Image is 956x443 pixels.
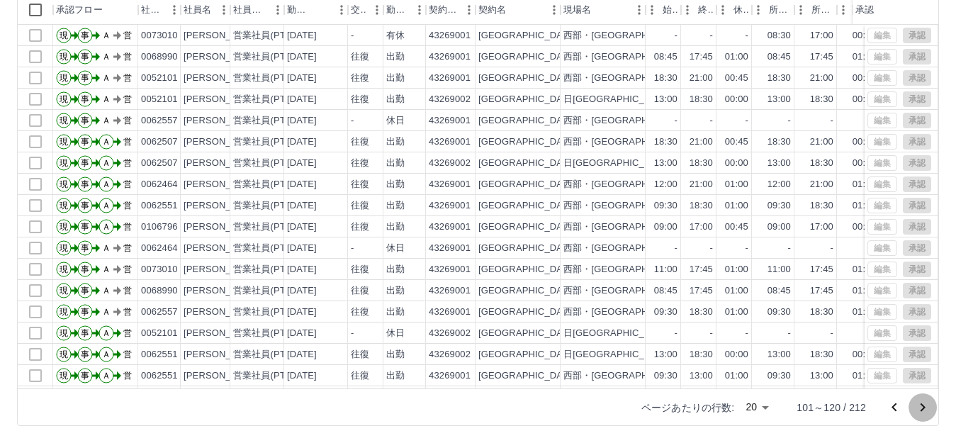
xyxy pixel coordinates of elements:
div: 12:00 [654,178,677,191]
div: 0062551 [141,199,178,213]
div: [PERSON_NAME] [184,157,261,170]
div: [GEOGRAPHIC_DATA] [478,199,576,213]
text: 営 [123,52,132,62]
text: 営 [123,286,132,296]
div: 往復 [351,135,369,149]
div: 出勤 [386,157,405,170]
div: 43269002 [429,93,471,106]
div: 21:00 [690,72,713,85]
div: - [831,242,833,255]
text: 事 [81,264,89,274]
div: 西部・[GEOGRAPHIC_DATA] [563,284,689,298]
div: - [710,29,713,43]
div: [PERSON_NAME] [184,114,261,128]
div: 00:00 [853,93,876,106]
div: 21:00 [810,135,833,149]
div: - [788,242,791,255]
div: 18:30 [690,199,713,213]
text: Ａ [102,243,111,253]
div: 09:30 [654,199,677,213]
div: 01:00 [853,50,876,64]
div: 11:00 [654,263,677,276]
div: 往復 [351,305,369,319]
div: 出勤 [386,50,405,64]
div: 13:00 [654,157,677,170]
div: 21:00 [690,178,713,191]
text: Ａ [102,179,111,189]
div: 営業社員(PT契約) [233,50,308,64]
div: 01:00 [725,178,748,191]
div: 43269002 [429,157,471,170]
text: 営 [123,222,132,232]
text: Ａ [102,52,111,62]
text: 事 [81,243,89,253]
text: 営 [123,73,132,83]
div: [PERSON_NAME] [184,284,261,298]
div: [PERSON_NAME] [184,93,261,106]
div: 出勤 [386,263,405,276]
div: [GEOGRAPHIC_DATA] [478,157,576,170]
div: 00:00 [725,157,748,170]
div: 18:30 [810,199,833,213]
div: 17:00 [810,220,833,234]
div: 01:00 [725,263,748,276]
div: 0073010 [141,263,178,276]
div: 出勤 [386,199,405,213]
div: 00:45 [853,135,876,149]
div: 00:00 [853,157,876,170]
text: 現 [60,137,68,147]
div: [PERSON_NAME] [184,199,261,213]
div: 0068990 [141,284,178,298]
div: 00:45 [725,72,748,85]
text: 営 [123,264,132,274]
text: 事 [81,137,89,147]
div: [GEOGRAPHIC_DATA] [478,178,576,191]
text: 営 [123,158,132,168]
div: 13:00 [767,157,791,170]
text: 事 [81,158,89,168]
div: 18:30 [654,72,677,85]
div: [PERSON_NAME] [184,263,261,276]
div: 18:30 [810,157,833,170]
div: 01:00 [853,199,876,213]
div: [PERSON_NAME] [184,50,261,64]
div: [DATE] [287,72,317,85]
text: 現 [60,201,68,211]
div: [DATE] [287,305,317,319]
div: 43269001 [429,305,471,319]
div: - [675,114,677,128]
div: [DATE] [287,284,317,298]
text: 現 [60,179,68,189]
text: Ａ [102,264,111,274]
div: 営業社員(PT契約) [233,93,308,106]
div: 01:00 [853,284,876,298]
div: 日[GEOGRAPHIC_DATA]内 児童クラブ [563,157,736,170]
text: 事 [81,179,89,189]
div: - [788,114,791,128]
div: [DATE] [287,50,317,64]
text: 営 [123,179,132,189]
div: 営業社員(PT契約) [233,220,308,234]
button: 前のページへ [880,393,909,422]
div: 西部・[GEOGRAPHIC_DATA] [563,114,689,128]
div: 営業社員(PT契約) [233,157,308,170]
div: 0106796 [141,220,178,234]
div: 営業社員(PT契約) [233,305,308,319]
div: 01:00 [853,178,876,191]
div: - [710,114,713,128]
div: 20 [740,397,774,417]
text: Ａ [102,137,111,147]
div: [PERSON_NAME] [184,135,261,149]
div: 営業社員(PT契約) [233,135,308,149]
div: 08:30 [767,29,791,43]
div: 往復 [351,220,369,234]
text: 営 [123,30,132,40]
div: 営業社員(PT契約) [233,29,308,43]
div: 18:30 [690,93,713,106]
div: 0068990 [141,50,178,64]
div: 往復 [351,50,369,64]
div: [GEOGRAPHIC_DATA] [478,305,576,319]
div: 18:30 [690,157,713,170]
div: 18:30 [810,93,833,106]
div: - [746,114,748,128]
